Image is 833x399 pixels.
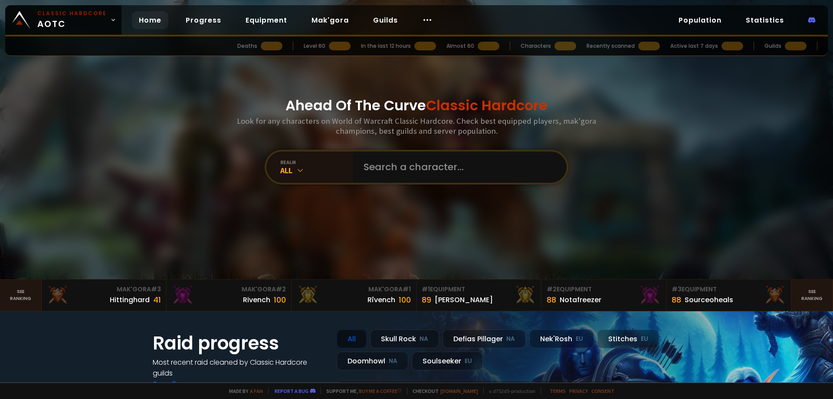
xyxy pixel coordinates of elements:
div: [PERSON_NAME] [435,294,493,305]
div: Active last 7 days [670,42,718,50]
a: Statistics [739,11,791,29]
div: Level 60 [304,42,325,50]
div: Rivench [243,294,270,305]
a: #1Equipment89[PERSON_NAME] [416,280,541,311]
span: # 1 [422,285,430,293]
div: Mak'Gora [47,285,161,294]
a: Progress [179,11,228,29]
a: Guilds [366,11,405,29]
div: Hittinghard [110,294,150,305]
a: #2Equipment88Notafreezer [541,280,666,311]
div: Mak'Gora [172,285,286,294]
div: Equipment [547,285,661,294]
a: Home [132,11,168,29]
a: Classic HardcoreAOTC [5,5,121,35]
div: 100 [274,294,286,306]
span: v. d752d5 - production [483,388,535,394]
small: NA [506,335,515,343]
span: # 1 [403,285,411,293]
div: Doomhowl [337,352,408,370]
a: a fan [250,388,263,394]
span: Support me, [321,388,402,394]
small: EU [576,335,583,343]
h1: Ahead Of The Curve [285,95,548,116]
div: realm [280,159,353,165]
div: In the last 12 hours [361,42,411,50]
a: Mak'Gora#2Rivench100 [167,280,292,311]
div: Equipment [422,285,536,294]
div: Guilds [764,42,781,50]
span: # 3 [151,285,161,293]
div: Defias Pillager [443,330,526,348]
a: Mak'Gora#1Rîvench100 [292,280,416,311]
div: Skull Rock [370,330,439,348]
div: 41 [153,294,161,306]
div: Recently scanned [587,42,635,50]
a: Mak'Gora#3Hittinghard41 [42,280,167,311]
a: Privacy [569,388,588,394]
a: #3Equipment88Sourceoheals [666,280,791,311]
a: Buy me a coffee [359,388,402,394]
small: NA [420,335,428,343]
span: Checkout [407,388,478,394]
span: Classic Hardcore [426,96,548,115]
div: 100 [399,294,411,306]
div: All [337,330,367,348]
div: 89 [422,294,431,306]
div: Notafreezer [560,294,601,305]
span: # 2 [276,285,286,293]
div: Deaths [237,42,257,50]
a: [DOMAIN_NAME] [440,388,478,394]
small: Classic Hardcore [37,10,107,17]
small: EU [641,335,648,343]
h1: Raid progress [153,330,326,357]
div: Sourceoheals [685,294,733,305]
div: Almost 60 [446,42,474,50]
span: AOTC [37,10,107,30]
div: Equipment [672,285,786,294]
a: Terms [550,388,566,394]
div: 88 [547,294,556,306]
div: Stitches [597,330,659,348]
a: Mak'gora [305,11,356,29]
input: Search a character... [358,152,556,183]
div: 88 [672,294,681,306]
a: Consent [591,388,614,394]
span: # 2 [547,285,557,293]
div: Nek'Rosh [529,330,594,348]
a: Equipment [239,11,294,29]
a: Population [672,11,728,29]
small: EU [465,357,472,366]
a: Report a bug [275,388,308,394]
a: Seeranking [791,280,833,311]
h3: Look for any characters on World of Warcraft Classic Hardcore. Check best equipped players, mak'g... [233,116,600,136]
div: Rîvench [367,294,395,305]
div: Mak'Gora [297,285,411,294]
small: NA [389,357,397,366]
span: # 3 [672,285,682,293]
span: Made by [224,388,263,394]
div: Soulseeker [412,352,483,370]
a: See all progress [153,379,209,389]
div: Characters [521,42,551,50]
h4: Most recent raid cleaned by Classic Hardcore guilds [153,357,326,379]
div: All [280,165,353,175]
